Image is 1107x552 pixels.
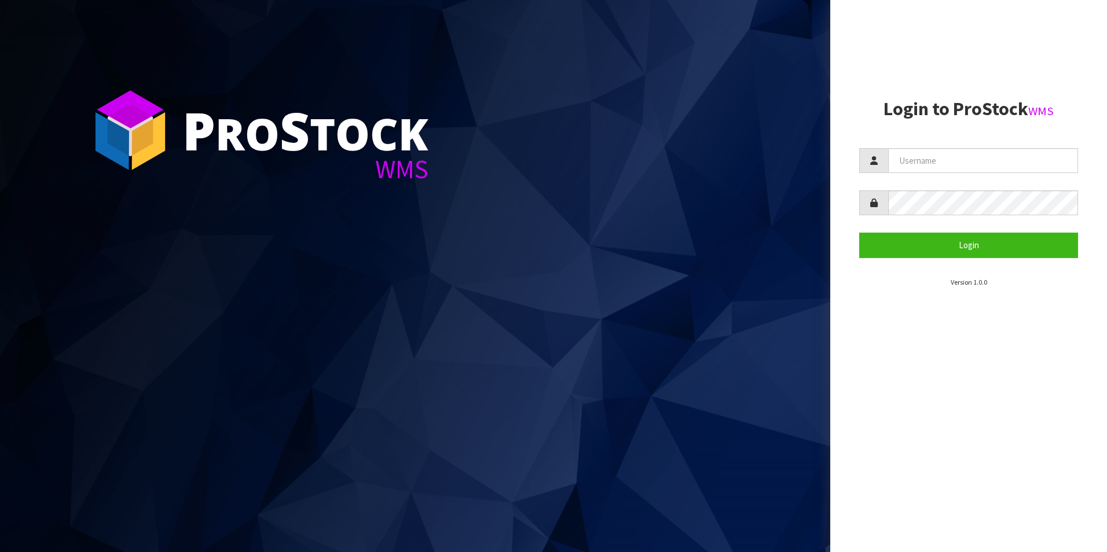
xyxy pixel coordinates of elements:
[280,95,310,165] span: S
[182,95,215,165] span: P
[859,99,1078,119] h2: Login to ProStock
[182,104,428,156] div: ro tock
[1028,104,1054,119] small: WMS
[951,278,987,286] small: Version 1.0.0
[182,156,428,182] div: WMS
[87,87,174,174] img: ProStock Cube
[888,148,1078,173] input: Username
[859,233,1078,257] button: Login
